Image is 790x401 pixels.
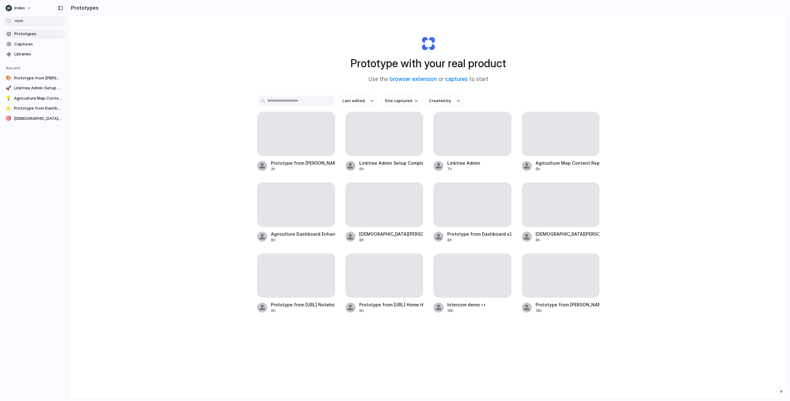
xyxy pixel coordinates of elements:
[3,83,65,93] a: 🚀Linktree Admin Setup Completion
[6,105,12,111] div: ⭐
[3,3,35,13] button: Index
[536,231,600,237] div: [DEMOGRAPHIC_DATA][PERSON_NAME] Interests - Blue Background
[68,4,99,12] h2: Prototypes
[447,160,480,166] div: Linktree Admin
[359,301,423,308] div: Prototype from [URL] Home Headings
[346,253,423,314] a: Prototype from [URL] Home Headings9h
[536,160,600,166] div: Agriculture Map Content Replacement
[14,116,63,122] span: [DEMOGRAPHIC_DATA][PERSON_NAME] Interests - Blue Background
[522,253,600,314] a: Prototype from [PERSON_NAME] Tech Mietservice18h
[6,116,12,122] div: 🎯
[385,98,412,104] span: Site captured
[359,160,423,166] div: Linktree Admin Setup Completion
[369,75,488,83] span: Use the or to start
[359,237,423,243] div: 8h
[14,95,63,101] span: Agriculture Map Content Replacement
[339,96,377,106] button: Last edited
[359,231,423,237] div: [DEMOGRAPHIC_DATA][PERSON_NAME] Interests - Pink Background
[447,301,486,308] div: Intercom demo 👀
[3,29,65,39] a: Prototypes
[6,95,12,101] div: 💡
[425,96,464,106] button: Created by
[351,55,506,72] h1: Prototype with your real product
[271,308,335,314] div: 9h
[447,237,511,243] div: 8h
[342,98,365,104] span: Last edited
[271,301,335,308] div: Prototype from [URL] Notebook Organization
[257,253,335,314] a: Prototype from [URL] Notebook Organization9h
[429,98,451,104] span: Created by
[536,301,600,308] div: Prototype from [PERSON_NAME] Tech Mietservice
[3,73,65,83] a: 🎨Prototype from [PERSON_NAME] (duplicate)
[359,308,423,314] div: 9h
[522,182,600,243] a: [DEMOGRAPHIC_DATA][PERSON_NAME] Interests - Blue Background8h
[3,50,65,59] a: Libraries
[536,237,600,243] div: 8h
[271,231,335,237] div: Agriculture Dashboard Enhancements
[447,308,486,314] div: 18h
[447,166,480,172] div: 7h
[536,166,600,172] div: 8h
[3,114,65,123] a: 🎯[DEMOGRAPHIC_DATA][PERSON_NAME] Interests - Blue Background
[390,76,437,82] a: browser extension
[346,112,423,172] a: Linktree Admin Setup Completion6h
[346,182,423,243] a: [DEMOGRAPHIC_DATA][PERSON_NAME] Interests - Pink Background8h
[3,94,65,103] a: 💡Agriculture Map Content Replacement
[14,51,63,57] span: Libraries
[3,40,65,49] a: Captures
[14,75,63,81] span: Prototype from [PERSON_NAME] (duplicate)
[434,182,511,243] a: Prototype from Dashboard v28h
[447,231,511,237] div: Prototype from Dashboard v2
[536,308,600,314] div: 18h
[14,31,63,37] span: Prototypes
[271,160,335,166] div: Prototype from [PERSON_NAME] (duplicate)
[14,5,25,11] span: Index
[434,253,511,314] a: Intercom demo 👀18h
[14,105,63,111] span: Prototype from Dashboard v2
[3,104,65,113] a: ⭐Prototype from Dashboard v2
[257,182,335,243] a: Agriculture Dashboard Enhancements8h
[359,166,423,172] div: 6h
[6,75,12,81] div: 🎨
[271,166,335,172] div: 3h
[381,96,421,106] button: Site captured
[14,41,63,47] span: Captures
[6,85,12,91] div: 🚀
[434,112,511,172] a: Linktree Admin7h
[6,65,21,70] span: Recent
[14,85,63,91] span: Linktree Admin Setup Completion
[257,112,335,172] a: Prototype from [PERSON_NAME] (duplicate)3h
[522,112,600,172] a: Agriculture Map Content Replacement8h
[271,237,335,243] div: 8h
[445,76,468,82] a: captures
